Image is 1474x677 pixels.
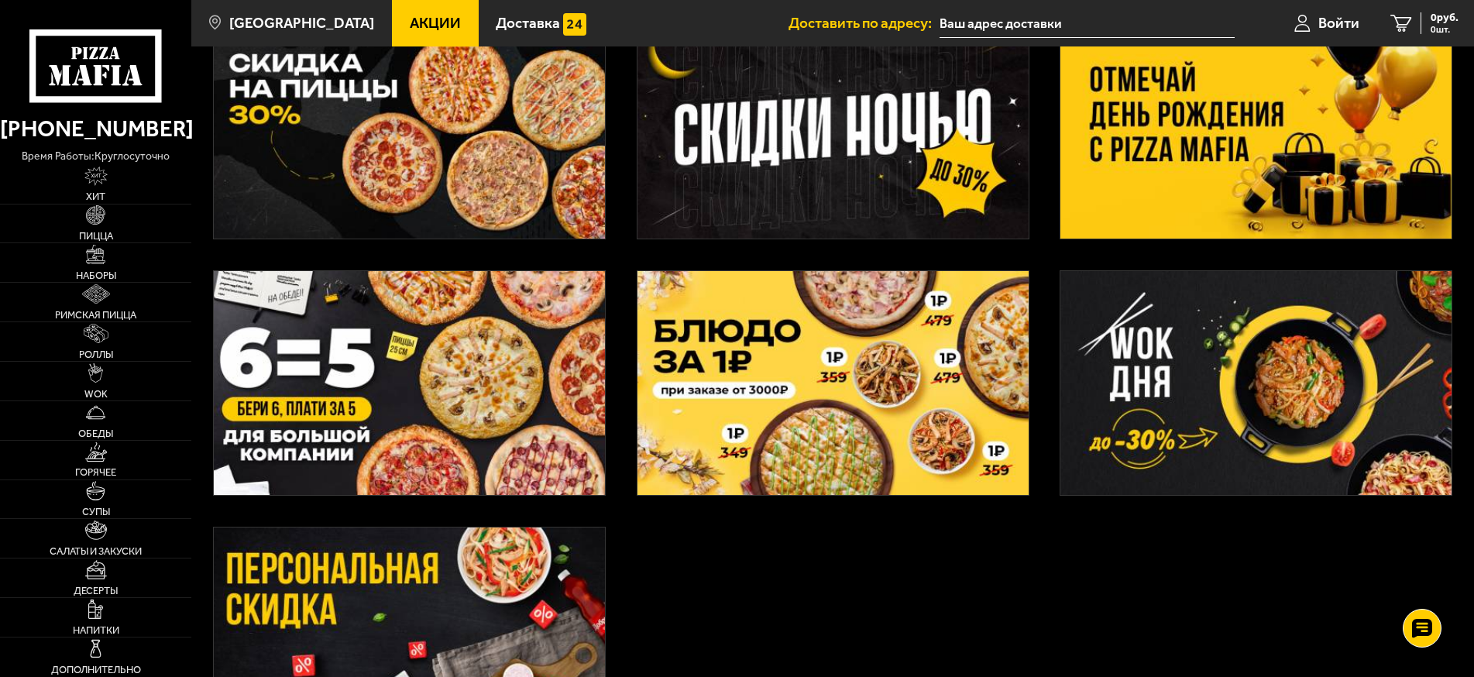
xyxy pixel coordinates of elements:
span: Войти [1318,15,1359,30]
span: [GEOGRAPHIC_DATA] [229,15,374,30]
span: WOK [84,389,108,399]
span: Хит [86,191,105,201]
span: Обеды [78,428,113,438]
img: 15daf4d41897b9f0e9f617042186c801.svg [563,13,586,36]
span: Доставка [496,15,560,30]
span: Десерты [74,586,118,596]
span: 0 руб. [1431,12,1459,23]
span: Роллы [79,349,113,359]
span: Акции [410,15,461,30]
span: Напитки [73,625,119,635]
span: 0 шт. [1431,25,1459,34]
span: Салаты и закуски [50,546,142,556]
span: Дополнительно [51,665,141,675]
span: Горячее [75,467,116,477]
input: Ваш адрес доставки [940,9,1235,38]
span: Супы [82,507,110,517]
span: Римская пицца [55,310,136,320]
span: Наборы [76,270,116,280]
span: Доставить по адресу: [789,15,940,30]
span: Пицца [79,231,113,241]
